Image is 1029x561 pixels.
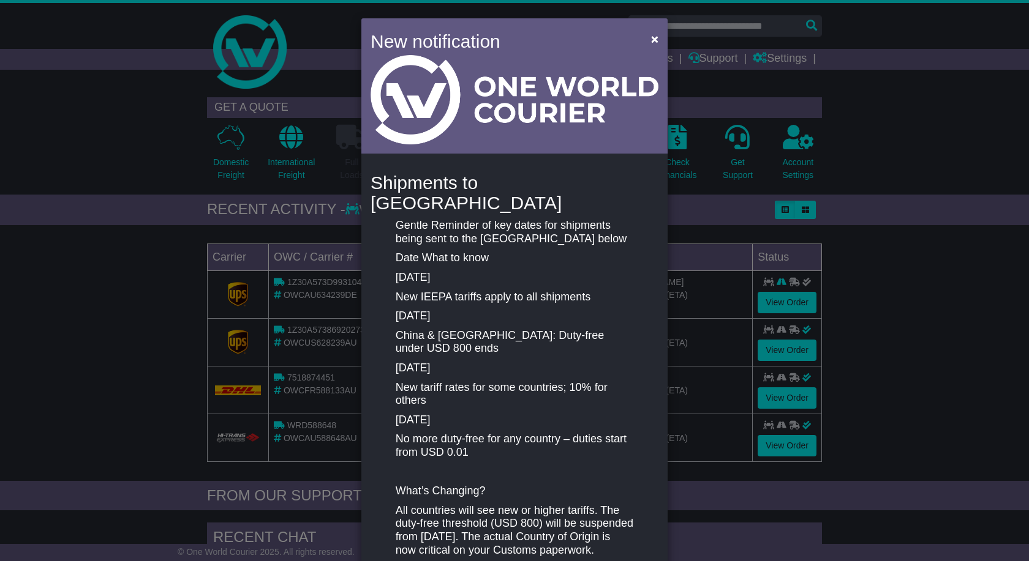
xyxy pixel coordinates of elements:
button: Close [645,26,665,51]
h4: Shipments to [GEOGRAPHIC_DATA] [371,173,658,213]
p: New tariff rates for some countries; 10% for others [396,381,633,407]
p: What’s Changing? [396,485,633,498]
p: [DATE] [396,362,633,375]
h4: New notification [371,28,633,55]
img: Light [371,55,658,144]
p: China & [GEOGRAPHIC_DATA]: Duty-free under USD 800 ends [396,329,633,355]
p: Gentle Reminder of key dates for shipments being sent to the [GEOGRAPHIC_DATA] below [396,219,633,245]
p: [DATE] [396,310,633,323]
span: × [651,32,658,46]
p: No more duty-free for any country – duties start from USD 0.01 [396,433,633,459]
p: [DATE] [396,271,633,284]
p: Date What to know [396,251,633,265]
p: All countries will see new or higher tariffs. The duty-free threshold (USD 800) will be suspended... [396,504,633,557]
p: [DATE] [396,414,633,427]
p: New IEEPA tariffs apply to all shipments [396,291,633,304]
